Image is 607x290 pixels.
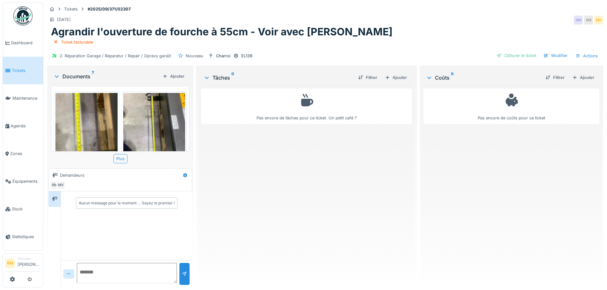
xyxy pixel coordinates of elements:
span: Tickets [12,67,40,74]
li: [PERSON_NAME] [18,256,40,270]
li: RM [5,258,15,268]
span: Dashboard [11,40,40,46]
div: RM [574,16,583,25]
div: Manager [18,256,40,261]
div: EL139 [241,53,252,59]
a: Statistiques [3,223,43,251]
a: Agenda [3,112,43,140]
div: Clôturer le ticket [494,51,538,60]
div: Filtrer [543,73,567,82]
span: Agenda [11,123,40,129]
a: Équipements [3,167,43,195]
span: Maintenance [12,95,40,101]
img: b2g6oz7dur7qh1nzkgtc656rqs44 [55,93,118,175]
div: Charroi [216,53,230,59]
span: Statistiques [12,234,40,240]
a: Tickets [3,57,43,84]
img: Badge_color-CXgf-gQk.svg [13,6,33,25]
div: MV [56,181,65,190]
div: Actions [573,51,601,60]
div: Aucun message pour le moment … Soyez le premier ! [79,200,175,206]
div: [DATE] [57,17,71,23]
div: Pas encore de coûts pour ce ticket [428,91,595,121]
div: Pas encore de tâches pour ce ticket. Un petit café ? [205,91,408,121]
div: Nouveau [186,53,203,59]
div: Ajouter [570,73,597,82]
a: Maintenance [3,84,43,112]
div: Plus [113,154,127,163]
div: Demandeurs [60,172,84,178]
a: Dashboard [3,29,43,57]
span: Zones [10,151,40,157]
a: Zones [3,140,43,167]
div: Modifier [541,51,570,60]
div: Tâches [204,74,353,81]
div: Coûts [426,74,540,81]
a: Stock [3,195,43,223]
div: Tickets [64,6,78,12]
div: Filtrer [356,73,380,82]
div: RM [50,181,59,190]
span: Équipements [12,178,40,184]
div: Ajouter [382,73,409,82]
strong: #2025/09/371/02307 [85,6,133,12]
div: MV [594,16,603,25]
div: Ticket facturable [61,39,93,45]
sup: 7 [92,73,94,80]
span: Stock [12,206,40,212]
div: Documents [54,73,160,80]
div: 2. Réparation Garage / Reparatur / Repair / Opravy garáží [60,53,171,59]
sup: 0 [231,74,234,81]
div: Ajouter [160,72,187,81]
sup: 0 [451,74,454,81]
h1: Agrandir l'ouverture de fourche à 55cm - Voir avec [PERSON_NAME] [51,26,393,38]
a: RM Manager[PERSON_NAME] [5,256,40,272]
img: og44us517c59bsqz967od6ghmgr2 [123,93,185,175]
div: RM [584,16,593,25]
